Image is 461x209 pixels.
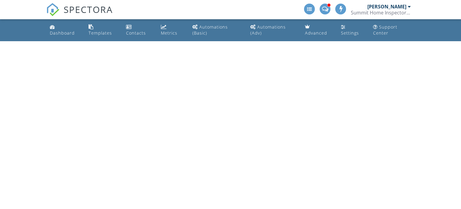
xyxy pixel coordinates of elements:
img: The Best Home Inspection Software - Spectora [46,3,59,16]
a: Contacts [124,22,154,39]
a: Support Center [371,22,414,39]
div: Contacts [126,30,146,36]
div: Metrics [161,30,177,36]
div: Settings [341,30,359,36]
div: Support Center [373,24,397,36]
div: Dashboard [50,30,75,36]
a: Dashboard [47,22,82,39]
div: Automations (Adv) [250,24,286,36]
div: Templates [89,30,112,36]
a: Templates [86,22,119,39]
a: Automations (Basic) [190,22,243,39]
a: Automations (Advanced) [248,22,298,39]
a: Settings [339,22,366,39]
div: Advanced [305,30,327,36]
a: Advanced [303,22,334,39]
span: SPECTORA [64,3,113,16]
div: Summit Home Inspector LLC [351,10,411,16]
div: Automations (Basic) [192,24,228,36]
a: Metrics [158,22,185,39]
a: SPECTORA [46,8,113,21]
div: [PERSON_NAME] [367,4,406,10]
